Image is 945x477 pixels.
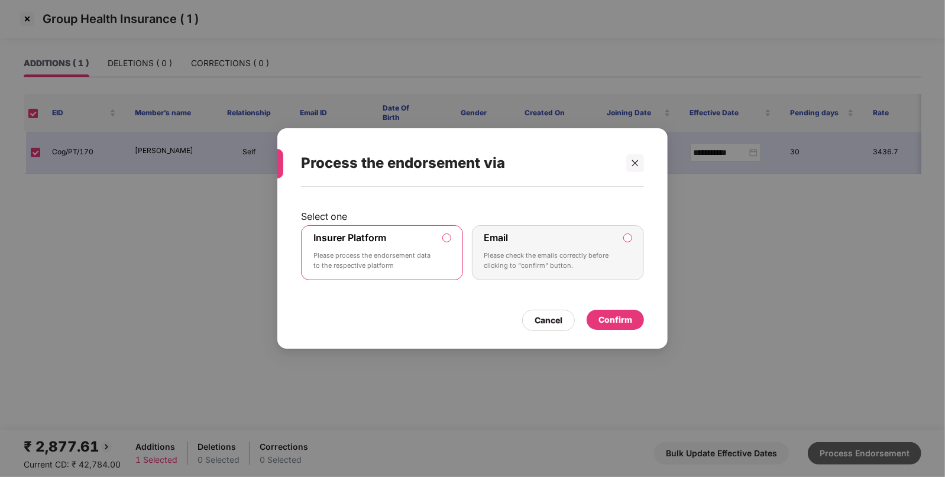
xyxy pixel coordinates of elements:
p: Please process the endorsement data to the respective platform [313,251,434,271]
input: EmailPlease check the emails correctly before clicking to “confirm” button. [624,234,632,242]
span: close [631,158,639,167]
div: Process the endorsement via [301,140,616,186]
p: Please check the emails correctly before clicking to “confirm” button. [484,251,615,271]
label: Email [484,232,509,244]
input: Insurer PlatformPlease process the endorsement data to the respective platform [443,234,451,242]
div: Confirm [598,313,632,326]
label: Insurer Platform [313,232,386,244]
div: Cancel [535,314,562,327]
p: Select one [301,210,644,222]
